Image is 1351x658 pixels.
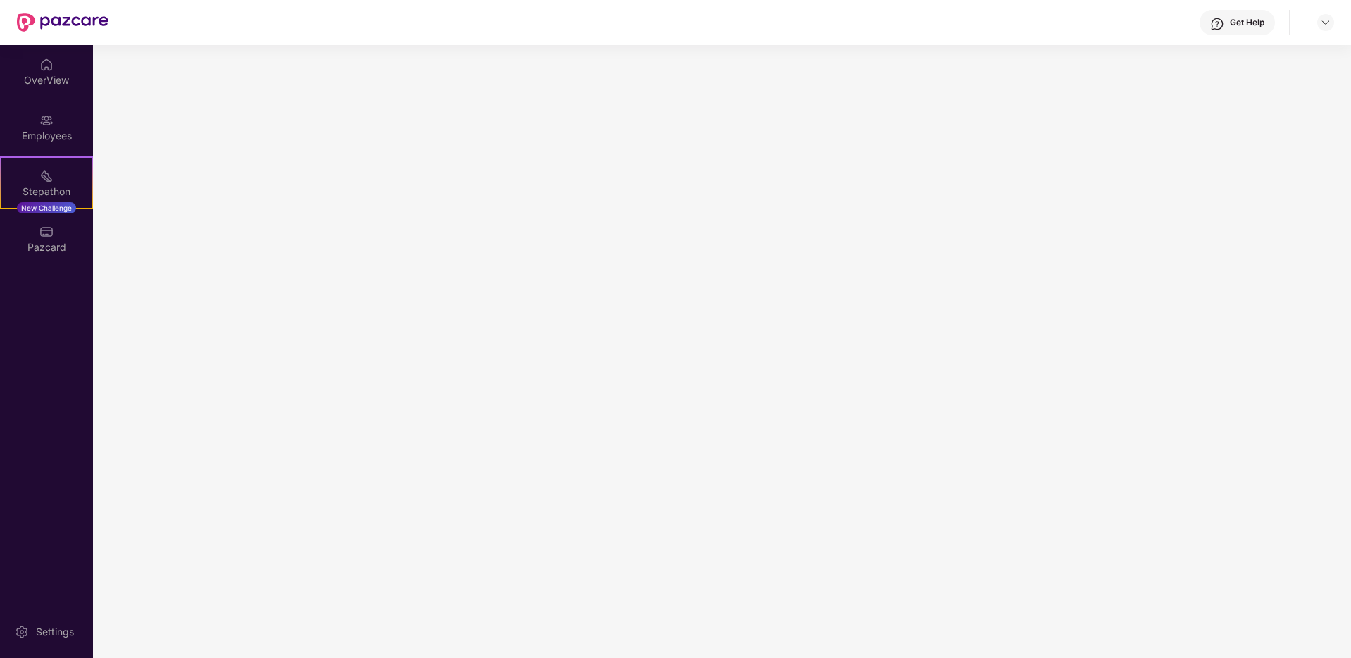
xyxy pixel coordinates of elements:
img: New Pazcare Logo [17,13,108,32]
div: Get Help [1230,17,1264,28]
img: svg+xml;base64,PHN2ZyBpZD0iSGVscC0zMngzMiIgeG1sbnM9Imh0dHA6Ly93d3cudzMub3JnLzIwMDAvc3ZnIiB3aWR0aD... [1210,17,1224,31]
img: svg+xml;base64,PHN2ZyBpZD0iUGF6Y2FyZCIgeG1sbnM9Imh0dHA6Ly93d3cudzMub3JnLzIwMDAvc3ZnIiB3aWR0aD0iMj... [39,225,54,239]
img: svg+xml;base64,PHN2ZyB4bWxucz0iaHR0cDovL3d3dy53My5vcmcvMjAwMC9zdmciIHdpZHRoPSIyMSIgaGVpZ2h0PSIyMC... [39,169,54,183]
div: Settings [32,625,78,639]
img: svg+xml;base64,PHN2ZyBpZD0iSG9tZSIgeG1sbnM9Imh0dHA6Ly93d3cudzMub3JnLzIwMDAvc3ZnIiB3aWR0aD0iMjAiIG... [39,58,54,72]
div: New Challenge [17,202,76,213]
img: svg+xml;base64,PHN2ZyBpZD0iU2V0dGluZy0yMHgyMCIgeG1sbnM9Imh0dHA6Ly93d3cudzMub3JnLzIwMDAvc3ZnIiB3aW... [15,625,29,639]
div: Stepathon [1,185,92,199]
img: svg+xml;base64,PHN2ZyBpZD0iRW1wbG95ZWVzIiB4bWxucz0iaHR0cDovL3d3dy53My5vcmcvMjAwMC9zdmciIHdpZHRoPS... [39,113,54,128]
img: svg+xml;base64,PHN2ZyBpZD0iRHJvcGRvd24tMzJ4MzIiIHhtbG5zPSJodHRwOi8vd3d3LnczLm9yZy8yMDAwL3N2ZyIgd2... [1320,17,1331,28]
